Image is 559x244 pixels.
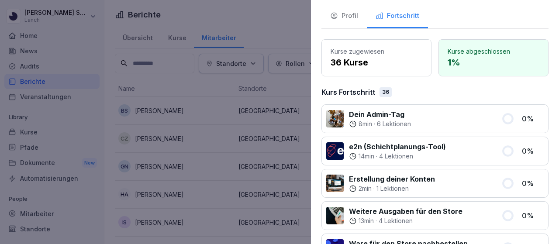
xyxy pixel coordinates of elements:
[376,184,409,193] p: 1 Lektionen
[349,141,446,152] p: e2n (Schichtplanungs-Tool)
[379,152,413,161] p: 4 Lektionen
[377,120,411,128] p: 6 Lektionen
[359,152,374,161] p: 14 min
[522,113,544,124] p: 0 %
[331,56,422,69] p: 36 Kurse
[349,109,411,120] p: Dein Admin-Tag
[448,56,539,69] p: 1 %
[522,146,544,156] p: 0 %
[330,11,358,21] div: Profil
[359,184,372,193] p: 2 min
[349,206,462,217] p: Weitere Ausgaben für den Store
[331,47,422,56] p: Kurse zugewiesen
[349,184,435,193] div: ·
[522,178,544,189] p: 0 %
[349,152,446,161] div: ·
[522,210,544,221] p: 0 %
[448,47,539,56] p: Kurse abgeschlossen
[359,217,374,225] p: 13 min
[349,174,435,184] p: Erstellung deiner Konten
[349,120,411,128] div: ·
[380,87,392,97] div: 36
[376,11,419,21] div: Fortschritt
[367,5,428,28] button: Fortschritt
[359,120,372,128] p: 8 min
[379,217,413,225] p: 4 Lektionen
[321,5,367,28] button: Profil
[349,217,462,225] div: ·
[321,87,375,97] p: Kurs Fortschritt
